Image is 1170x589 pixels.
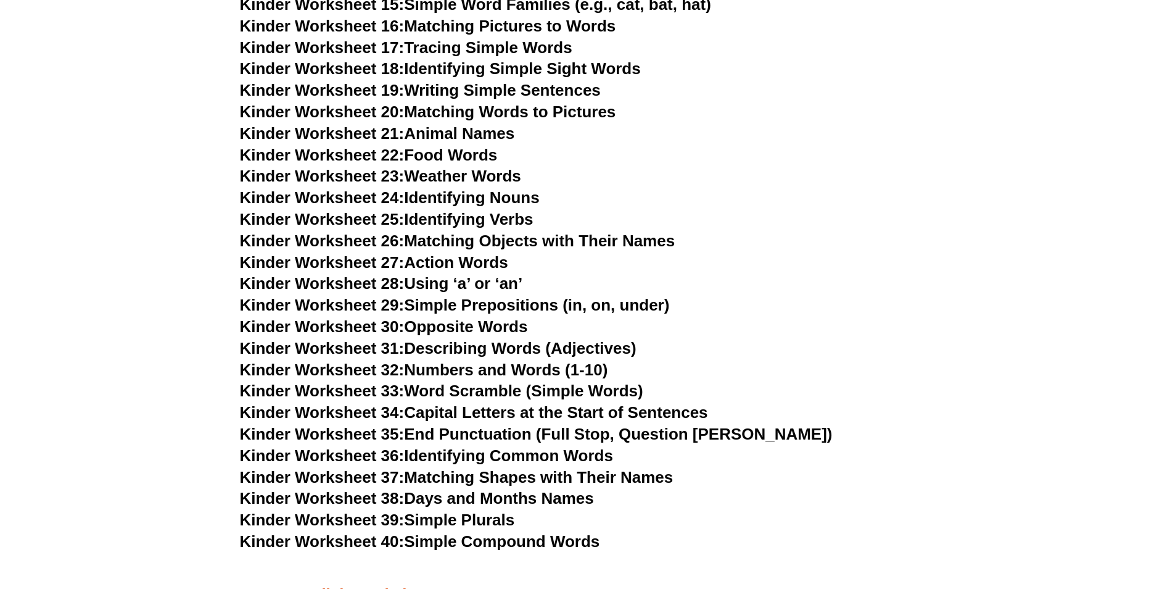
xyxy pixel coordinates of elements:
[240,468,674,487] a: Kinder Worksheet 37:Matching Shapes with Their Names
[240,489,594,508] a: Kinder Worksheet 38:Days and Months Names
[240,124,515,143] a: Kinder Worksheet 21:Animal Names
[240,403,708,422] a: Kinder Worksheet 34:Capital Letters at the Start of Sentences
[240,317,528,336] a: Kinder Worksheet 30:Opposite Words
[240,382,643,400] a: Kinder Worksheet 33:Word Scramble (Simple Words)
[240,102,405,121] span: Kinder Worksheet 20:
[240,124,405,143] span: Kinder Worksheet 21:
[240,296,405,314] span: Kinder Worksheet 29:
[240,425,405,443] span: Kinder Worksheet 35:
[240,403,405,422] span: Kinder Worksheet 34:
[240,253,405,272] span: Kinder Worksheet 27:
[240,59,405,78] span: Kinder Worksheet 18:
[240,532,600,551] a: Kinder Worksheet 40:Simple Compound Words
[240,511,405,529] span: Kinder Worksheet 39:
[240,339,405,357] span: Kinder Worksheet 31:
[240,38,405,57] span: Kinder Worksheet 17:
[240,167,521,185] a: Kinder Worksheet 23:Weather Words
[240,17,616,35] a: Kinder Worksheet 16:Matching Pictures to Words
[240,167,405,185] span: Kinder Worksheet 23:
[240,446,613,465] a: Kinder Worksheet 36:Identifying Common Words
[240,188,540,207] a: Kinder Worksheet 24:Identifying Nouns
[240,188,405,207] span: Kinder Worksheet 24:
[240,339,636,357] a: Kinder Worksheet 31:Describing Words (Adjectives)
[240,468,405,487] span: Kinder Worksheet 37:
[240,489,405,508] span: Kinder Worksheet 38:
[240,146,405,164] span: Kinder Worksheet 22:
[240,210,405,228] span: Kinder Worksheet 25:
[240,317,405,336] span: Kinder Worksheet 30:
[240,146,498,164] a: Kinder Worksheet 22:Food Words
[240,81,405,99] span: Kinder Worksheet 19:
[240,38,572,57] a: Kinder Worksheet 17:Tracing Simple Words
[240,59,641,78] a: Kinder Worksheet 18:Identifying Simple Sight Words
[240,232,675,250] a: Kinder Worksheet 26:Matching Objects with Their Names
[240,253,508,272] a: Kinder Worksheet 27:Action Words
[240,102,616,121] a: Kinder Worksheet 20:Matching Words to Pictures
[240,210,534,228] a: Kinder Worksheet 25:Identifying Verbs
[240,361,608,379] a: Kinder Worksheet 32:Numbers and Words (1-10)
[240,382,405,400] span: Kinder Worksheet 33:
[240,81,601,99] a: Kinder Worksheet 19:Writing Simple Sentences
[240,296,670,314] a: Kinder Worksheet 29:Simple Prepositions (in, on, under)
[240,361,405,379] span: Kinder Worksheet 32:
[240,446,405,465] span: Kinder Worksheet 36:
[240,511,515,529] a: Kinder Worksheet 39:Simple Plurals
[240,274,523,293] a: Kinder Worksheet 28:Using ‘a’ or ‘an’
[240,232,405,250] span: Kinder Worksheet 26:
[240,17,405,35] span: Kinder Worksheet 16:
[240,274,405,293] span: Kinder Worksheet 28:
[240,425,833,443] a: Kinder Worksheet 35:End Punctuation (Full Stop, Question [PERSON_NAME])
[240,532,405,551] span: Kinder Worksheet 40:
